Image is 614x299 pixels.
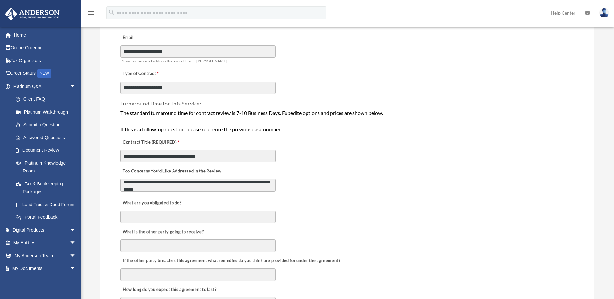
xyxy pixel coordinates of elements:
[70,80,83,93] span: arrow_drop_down
[5,54,86,67] a: Tax Organizers
[70,262,83,275] span: arrow_drop_down
[5,249,86,262] a: My Anderson Teamarrow_drop_down
[599,8,609,17] img: User Pic
[5,41,86,54] a: Online Ordering
[120,256,342,265] label: If the other party breaches this agreement what remedies do you think are provided for under the ...
[9,177,86,198] a: Tax & Bookkeeping Packages
[5,275,86,288] a: Online Learningarrow_drop_down
[87,11,95,17] a: menu
[9,144,83,157] a: Document Review
[120,33,185,42] label: Email
[108,9,115,16] i: search
[9,131,86,144] a: Answered Questions
[5,262,86,275] a: My Documentsarrow_drop_down
[5,224,86,237] a: Digital Productsarrow_drop_down
[5,67,86,80] a: Order StatusNEW
[9,93,86,106] a: Client FAQ
[9,211,86,224] a: Portal Feedback
[9,118,86,131] a: Submit a Question
[120,70,185,79] label: Type of Contract
[70,237,83,250] span: arrow_drop_down
[120,285,218,294] label: How long do you expect this agreement to last?
[9,105,86,118] a: Platinum Walkthrough
[120,138,185,147] label: Contract Title (REQUIRED)
[120,59,227,63] span: Please use an email address that is on file with [PERSON_NAME]
[70,275,83,288] span: arrow_drop_down
[5,28,86,41] a: Home
[70,224,83,237] span: arrow_drop_down
[5,237,86,249] a: My Entitiesarrow_drop_down
[9,198,86,211] a: Land Trust & Deed Forum
[37,69,51,78] div: NEW
[5,80,86,93] a: Platinum Q&Aarrow_drop_down
[120,100,201,106] span: Turnaround time for this Service:
[120,227,206,237] label: What is the other party going to receive?
[3,8,61,20] img: Anderson Advisors Platinum Portal
[9,157,86,177] a: Platinum Knowledge Room
[70,249,83,262] span: arrow_drop_down
[87,9,95,17] i: menu
[120,167,223,176] label: Top Concerns You’d Like Addressed in the Review
[120,199,185,208] label: What are you obligated to do?
[120,109,573,134] div: The standard turnaround time for contract review is 7-10 Business Days. Expedite options and pric...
